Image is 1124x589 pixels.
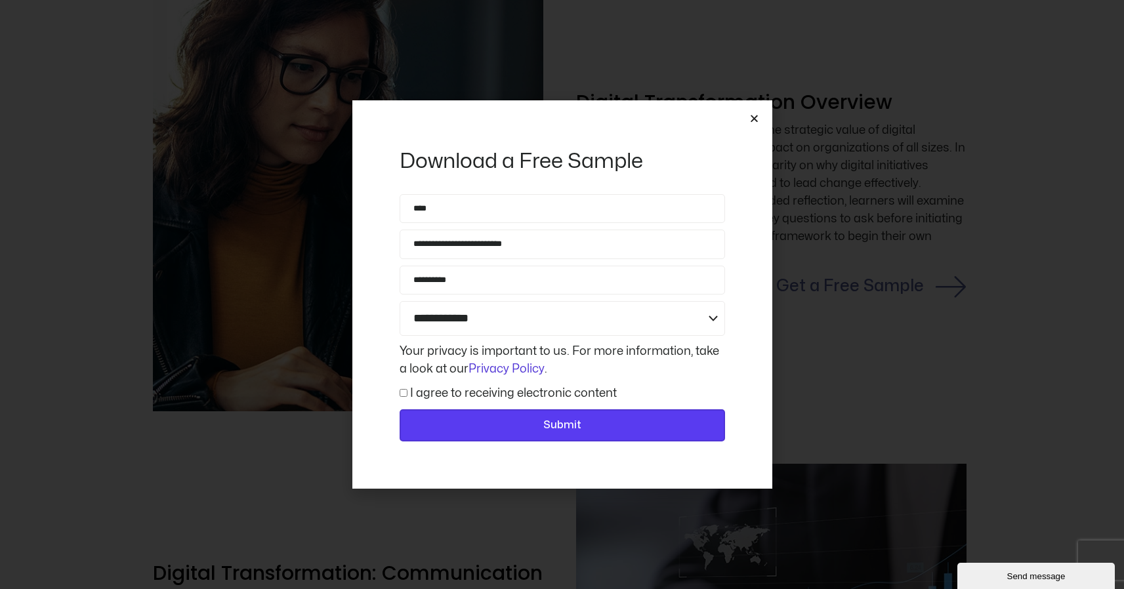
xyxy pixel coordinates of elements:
[543,417,581,434] span: Submit
[957,560,1117,589] iframe: chat widget
[400,409,725,442] button: Submit
[410,388,617,399] label: I agree to receiving electronic content
[749,113,759,123] a: Close
[400,148,725,175] h2: Download a Free Sample
[468,363,545,375] a: Privacy Policy
[396,342,728,378] div: Your privacy is important to us. For more information, take a look at our .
